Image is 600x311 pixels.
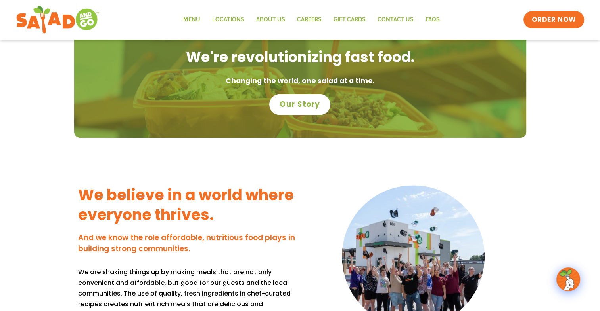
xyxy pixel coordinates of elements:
a: GIFT CARDS [327,11,371,29]
nav: Menu [177,11,445,29]
span: Our Story [280,99,320,110]
p: Changing the world, one salad at a time. [82,75,518,87]
a: Menu [177,11,206,29]
a: FAQs [419,11,445,29]
h2: We're revolutionizing fast food. [82,47,518,67]
a: Contact Us [371,11,419,29]
img: new-SAG-logo-768×292 [16,4,100,36]
a: Careers [291,11,327,29]
h4: And we know the role affordable, nutritious food plays in building strong communities. [78,232,296,255]
h3: We believe in a world where everyone thrives. [78,185,296,224]
img: wpChatIcon [557,268,579,290]
a: Locations [206,11,250,29]
span: ORDER NOW [531,15,576,25]
a: ORDER NOW [523,11,584,28]
a: About Us [250,11,291,29]
a: Our Story [269,94,330,115]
